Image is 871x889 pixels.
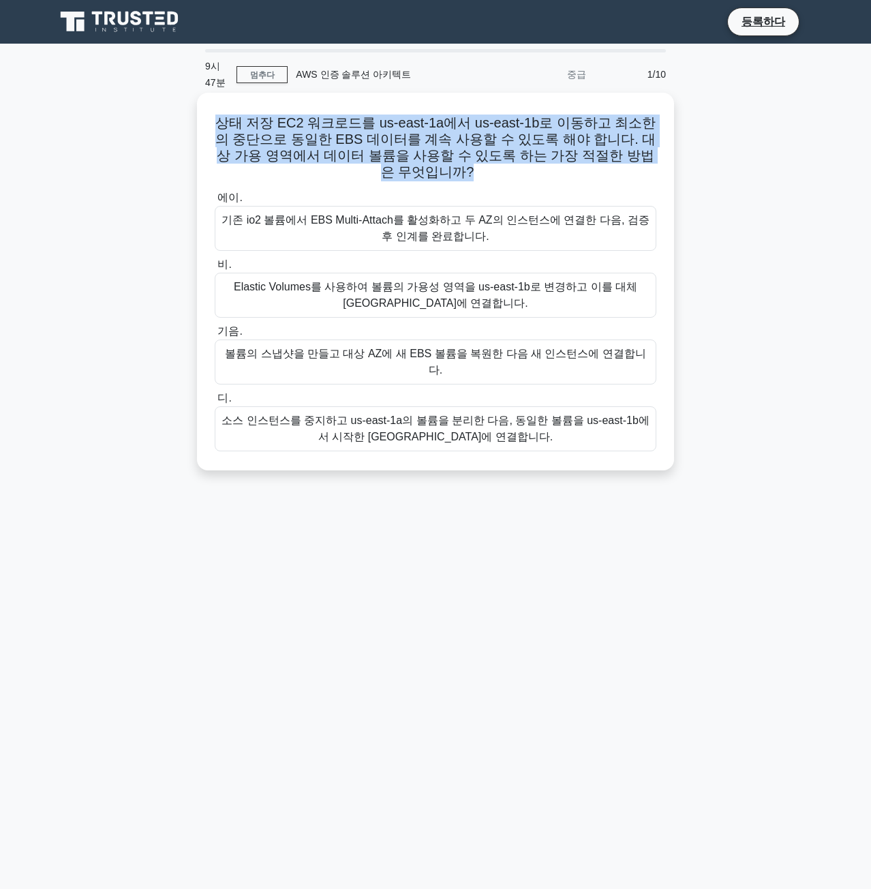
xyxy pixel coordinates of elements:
[236,66,288,83] a: 멈추다
[217,392,231,404] font: 디.
[221,415,650,442] font: 소스 인스턴스를 중지하고 us-east-1a의 볼륨을 분리한 다음, 동일한 볼륨을 us-east-1b에서 시작한 [GEOGRAPHIC_DATA]에 연결합니다.
[221,214,650,242] font: 기존 io2 볼륨에서 EBS Multi-Attach를 활성화하고 두 AZ의 인스턴스에 연결한 다음, 검증 후 인계를 완료합니다.
[217,258,231,270] font: 비.
[217,192,242,203] font: 에이.
[215,115,656,179] font: 상태 저장 EC2 워크로드를 us-east-1a에서 us-east-1b로 이동하고 최소한의 중단으로 동일한 EBS 데이터를 계속 사용할 수 있도록 해야 합니다. 대상 가용 영...
[742,16,785,27] font: 등록하다
[647,69,666,80] font: 1/10
[205,61,226,88] font: 9시 47분
[234,281,637,309] font: Elastic Volumes를 사용하여 볼륨의 가용성 영역을 us-east-1b로 변경하고 이를 대체 [GEOGRAPHIC_DATA]에 연결합니다.
[217,325,242,337] font: 기음.
[733,13,793,30] a: 등록하다
[567,69,586,80] font: 중급
[225,348,646,376] font: 볼륨의 스냅샷을 만들고 대상 AZ에 새 EBS 볼륨을 복원한 다음 새 인스턴스에 연결합니다.
[296,69,411,80] font: AWS 인증 솔루션 아키텍트
[250,70,275,80] font: 멈추다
